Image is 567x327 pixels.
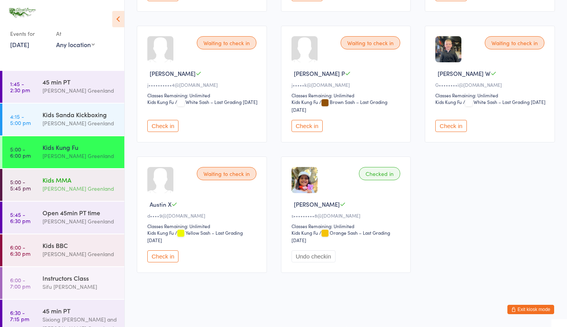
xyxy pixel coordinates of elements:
time: 1:45 - 2:30 pm [10,81,30,93]
button: Check in [291,120,323,132]
div: 45 min PT [42,77,118,86]
div: d••••9@[DOMAIN_NAME] [147,212,259,219]
div: Kids Kung Fu [291,98,318,105]
a: 5:45 -6:30 pmOpen 45min PT time[PERSON_NAME] Greenland [2,202,124,234]
a: 6:00 -7:00 pmInstructors ClassSifu [PERSON_NAME] [2,267,124,299]
div: Kids Kung Fu [291,229,318,236]
a: 6:00 -6:30 pmKids BBC[PERSON_NAME] Greenland [2,234,124,266]
div: Kids BBC [42,241,118,250]
span: / Yellow Sash – Last Grading [DATE] [147,229,243,243]
div: Waiting to check in [341,36,400,49]
button: Check in [147,120,178,132]
span: / Orange Sash – Last Grading [DATE] [291,229,390,243]
div: [PERSON_NAME] Greenland [42,119,118,128]
div: [PERSON_NAME] Greenland [42,217,118,226]
span: [PERSON_NAME] P [294,69,345,77]
time: 6:00 - 7:00 pm [10,277,30,289]
div: Sifu [PERSON_NAME] [42,282,118,291]
div: Open 45min PT time [42,208,118,217]
div: Kids Kung Fu [42,143,118,151]
span: / White Sash – Last Grading [DATE] [175,98,258,105]
div: Any location [56,40,95,49]
a: 5:00 -6:00 pmKids Kung Fu[PERSON_NAME] Greenland [2,136,124,168]
a: 4:15 -5:00 pmKids Sanda Kickboxing[PERSON_NAME] Greenland [2,104,124,135]
time: 5:45 - 6:30 pm [10,211,30,224]
button: Exit kiosk mode [507,305,554,314]
time: 5:00 - 6:00 pm [10,146,31,158]
div: [PERSON_NAME] Greenland [42,250,118,258]
div: 45 min PT [42,306,118,315]
button: Check in [435,120,466,132]
time: 5:00 - 5:45 pm [10,179,31,191]
img: image1724738075.png [435,36,461,62]
div: Events for [10,27,48,40]
div: Classes Remaining: Unlimited [435,92,547,98]
span: / Brown Sash – Last Grading [DATE] [291,98,387,113]
div: G••••••••i@[DOMAIN_NAME] [435,81,547,88]
div: At [56,27,95,40]
div: Kids Kung Fu [147,98,174,105]
div: Classes Remaining: Unlimited [291,92,403,98]
time: 6:30 - 7:15 pm [10,309,29,322]
div: Instructors Class [42,274,118,282]
div: Waiting to check in [485,36,544,49]
span: [PERSON_NAME] [150,69,196,77]
div: Classes Remaining: Unlimited [291,223,403,229]
a: [DATE] [10,40,29,49]
span: Austin X [150,200,171,208]
div: Kids Kung Fu [147,229,174,236]
div: Classes Remaining: Unlimited [147,223,259,229]
div: [PERSON_NAME] Greenland [42,184,118,193]
div: j•••••k@[DOMAIN_NAME] [291,81,403,88]
div: [PERSON_NAME] Greenland [42,151,118,160]
div: Kids Kung Fu [435,98,462,105]
img: Emerald Dragon Martial Arts Pty Ltd [8,6,37,19]
time: 6:00 - 6:30 pm [10,244,30,257]
div: Checked in [359,167,400,180]
div: Kids Sanda Kickboxing [42,110,118,119]
div: [PERSON_NAME] Greenland [42,86,118,95]
span: [PERSON_NAME] W [438,69,491,77]
img: image1726816568.png [291,167,318,193]
div: Classes Remaining: Unlimited [147,92,259,98]
div: Kids MMA [42,176,118,184]
button: Check in [147,250,178,262]
a: 1:45 -2:30 pm45 min PT[PERSON_NAME] Greenland [2,71,124,103]
div: j••••••••••4@[DOMAIN_NAME] [147,81,259,88]
span: / White Sash – Last Grading [DATE] [463,98,546,105]
span: [PERSON_NAME] [294,200,340,208]
time: 4:15 - 5:00 pm [10,113,31,126]
div: Waiting to check in [197,36,256,49]
div: Waiting to check in [197,167,256,180]
button: Undo checkin [291,250,336,262]
a: 5:00 -5:45 pmKids MMA[PERSON_NAME] Greenland [2,169,124,201]
div: s•••••••••8@[DOMAIN_NAME] [291,212,403,219]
